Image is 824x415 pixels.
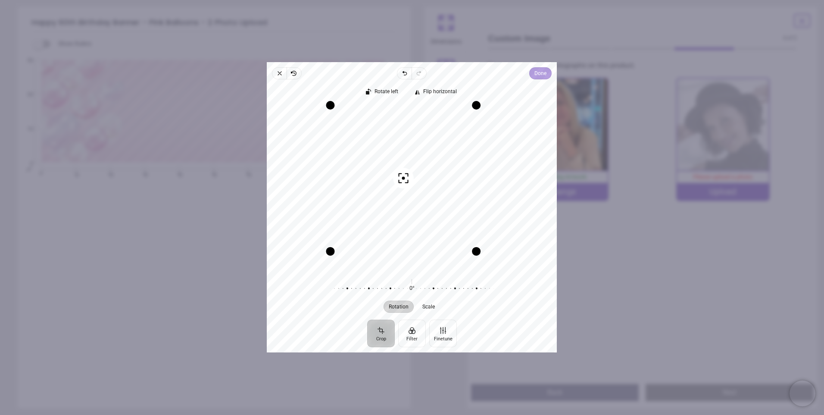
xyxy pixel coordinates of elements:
[362,86,403,98] button: Rotate left
[326,101,335,110] div: Drag corner tl
[106,170,112,176] span: 20
[17,57,33,64] span: 30
[17,126,33,133] span: 10
[326,105,335,252] div: Drag edge l
[429,320,457,348] button: Finetune
[175,170,181,176] span: 40
[72,170,77,176] span: 10
[423,89,457,95] span: Flip horizontal
[537,173,587,180] span: Uploading Artwork
[487,61,804,70] p: Change the custom photographs on this product.
[209,170,215,176] span: 50
[535,68,547,79] span: Done
[331,247,477,256] div: Drag edge b
[25,165,33,173] span: cm
[31,14,397,32] h5: Happy 60th Birthday Banner - Pink Balloons - 2 Photo Upload
[384,301,414,313] button: Rotation
[472,247,481,256] div: Drag corner br
[37,170,43,176] span: 0
[398,320,426,348] button: Filter
[693,173,752,180] span: Please upload a photo
[17,160,33,167] span: 0
[516,183,608,200] div: Change
[417,301,440,313] button: Scale
[38,39,411,49] div: Show Rulers
[410,86,462,98] button: Flip horizontal
[488,32,783,44] span: Custom Image
[790,380,815,406] iframe: Brevo live chat
[677,183,769,200] div: Upload
[17,91,33,98] span: 20
[424,7,468,52] button: Dimensions
[431,33,462,46] span: Dimensions
[783,35,796,42] span: 4 of 5
[140,170,146,176] span: 30
[331,101,477,110] div: Drag edge t
[375,89,398,95] span: Rotate left
[472,105,481,252] div: Drag edge r
[530,67,552,79] button: Done
[244,170,250,176] span: 60
[646,384,814,401] button: Next
[367,320,395,348] button: Crop
[472,101,481,110] div: Drag corner tr
[422,305,435,310] span: Scale
[389,305,409,310] span: Rotation
[471,384,639,401] button: Back
[424,52,468,97] button: Materials
[326,247,335,256] div: Drag corner bl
